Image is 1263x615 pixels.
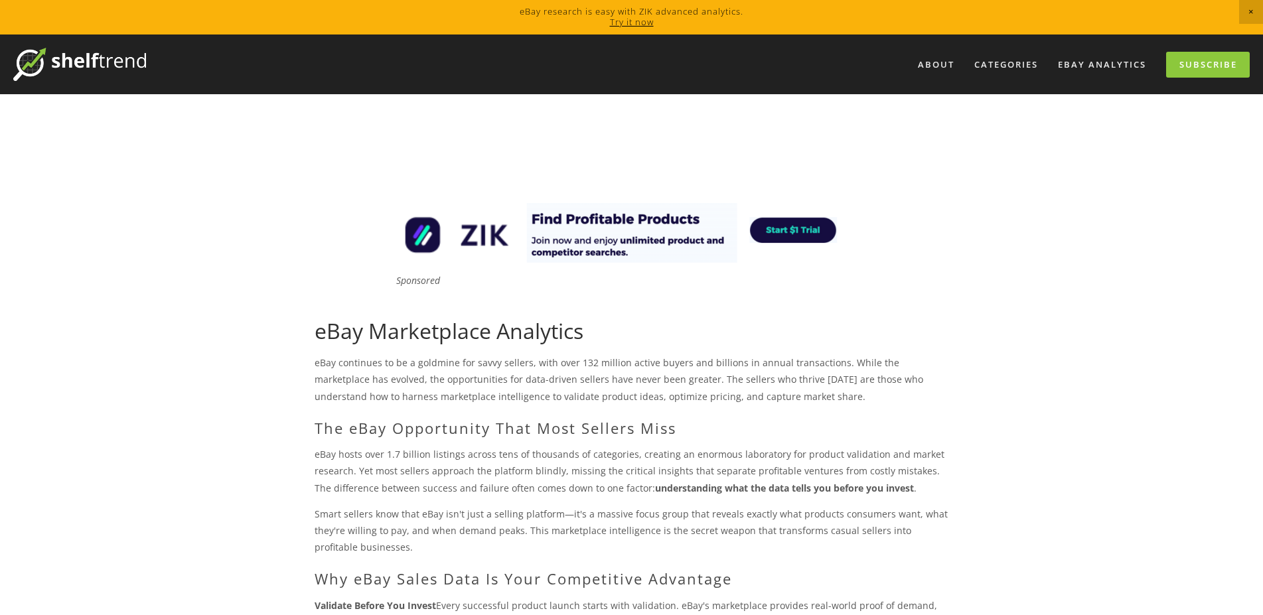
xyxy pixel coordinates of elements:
h1: eBay Marketplace Analytics [315,318,949,344]
h2: The eBay Opportunity That Most Sellers Miss [315,419,949,437]
h2: Why eBay Sales Data Is Your Competitive Advantage [315,570,949,587]
p: eBay continues to be a goldmine for savvy sellers, with over 132 million active buyers and billio... [315,354,949,405]
a: About [909,54,963,76]
a: Try it now [610,16,654,28]
strong: Validate Before You Invest [315,599,436,612]
em: Sponsored [396,274,440,287]
a: Subscribe [1166,52,1250,78]
strong: understanding what the data tells you before you invest [655,482,914,494]
img: ShelfTrend [13,48,146,81]
div: Categories [966,54,1047,76]
a: eBay Analytics [1049,54,1155,76]
p: Smart sellers know that eBay isn't just a selling platform—it's a massive focus group that reveal... [315,506,949,556]
p: eBay hosts over 1.7 billion listings across tens of thousands of categories, creating an enormous... [315,446,949,496]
